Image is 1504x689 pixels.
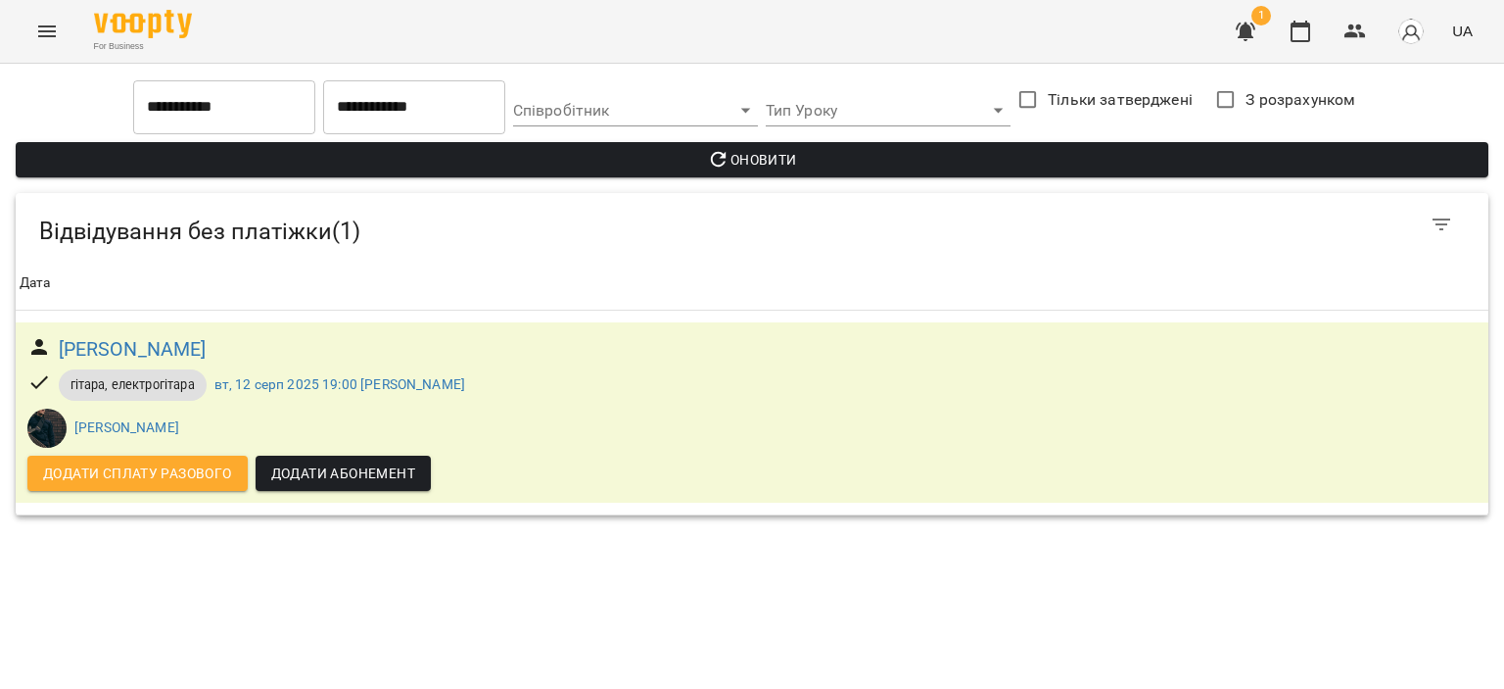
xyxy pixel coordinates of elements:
button: Додати Абонемент [256,456,431,491]
a: вт, 12 серп 2025 19:00 [PERSON_NAME] [214,376,465,392]
a: [PERSON_NAME] [74,419,179,435]
div: Table Toolbar [16,193,1488,256]
span: 1 [1251,6,1271,25]
img: Voopty Logo [94,10,192,38]
button: Додати сплату разового [27,456,248,491]
button: Menu [23,8,70,55]
h5: Відвідування без платіжки ( 1 ) [39,217,889,247]
div: Sort [20,271,51,295]
span: Тільки затверджені [1048,88,1193,112]
span: For Business [94,40,192,53]
button: Оновити [16,142,1488,177]
button: UA [1444,13,1480,49]
span: Додати сплату разового [43,462,232,485]
span: Дата [20,271,1484,295]
img: avatar_s.png [1397,18,1425,45]
button: Фільтр [1418,201,1465,248]
span: Додати Абонемент [271,462,415,485]
span: гітара, електрогітара [59,376,207,394]
div: Дата [20,271,51,295]
span: UA [1452,21,1473,41]
span: Оновити [31,148,1473,172]
a: [PERSON_NAME] [59,334,207,365]
img: Воробей Павло [27,409,67,448]
span: З розрахунком [1245,88,1355,112]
